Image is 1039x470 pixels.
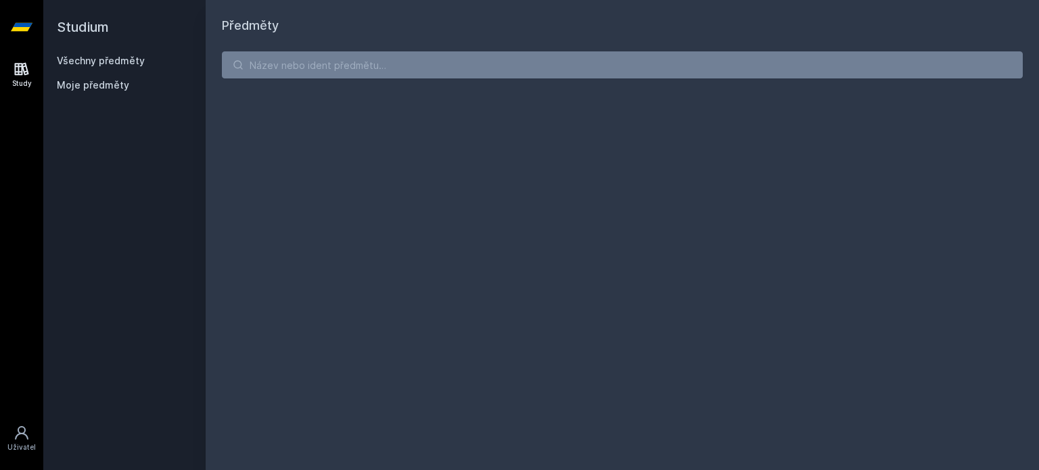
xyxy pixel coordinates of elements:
[3,54,41,95] a: Study
[12,78,32,89] div: Study
[222,16,1023,35] h1: Předměty
[222,51,1023,78] input: Název nebo ident předmětu…
[57,55,145,66] a: Všechny předměty
[57,78,129,92] span: Moje předměty
[7,442,36,452] div: Uživatel
[3,418,41,459] a: Uživatel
